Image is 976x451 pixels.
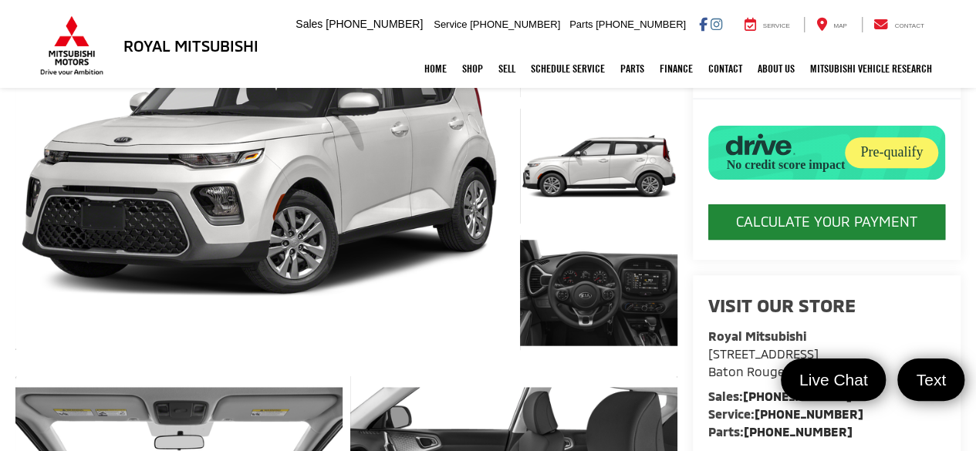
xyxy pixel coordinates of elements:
[569,19,593,30] span: Parts
[470,19,560,30] span: [PHONE_NUMBER]
[708,346,845,379] a: [STREET_ADDRESS] Baton Rouge,LA 70815
[733,17,802,32] a: Service
[750,49,802,88] a: About Us
[708,346,819,361] span: [STREET_ADDRESS]
[296,18,323,30] span: Sales
[763,22,790,29] span: Service
[708,328,806,343] strong: Royal Mitsubishi
[894,22,924,29] span: Contact
[434,19,467,30] span: Service
[708,295,945,315] h2: Visit our Store
[708,364,785,379] span: Baton Rouge
[652,49,701,88] a: Finance
[708,204,945,240] : CALCULATE YOUR PAYMENT
[755,406,863,421] a: [PHONE_NUMBER]
[596,19,686,30] span: [PHONE_NUMBER]
[897,358,964,401] a: Text
[326,18,423,30] span: [PHONE_NUMBER]
[37,15,106,76] img: Mitsubishi
[701,49,750,88] a: Contact
[520,107,677,225] a: Expand Photo 2
[792,369,876,390] span: Live Chat
[518,232,679,352] img: 2021 Kia Soul LX
[802,49,940,88] a: Mitsubishi Vehicle Research
[520,234,677,352] a: Expand Photo 3
[454,49,491,88] a: Shop
[744,424,853,439] a: [PHONE_NUMBER]
[613,49,652,88] a: Parts: Opens in a new tab
[708,364,845,379] span: ,
[523,49,613,88] a: Schedule Service: Opens in a new tab
[862,17,936,32] a: Contact
[708,406,863,421] strong: Service:
[743,389,852,403] a: [PHONE_NUMBER]
[708,389,852,403] strong: Sales:
[781,358,887,401] a: Live Chat
[123,37,258,54] h3: Royal Mitsubishi
[518,106,679,227] img: 2021 Kia Soul LX
[833,22,846,29] span: Map
[908,369,954,390] span: Text
[491,49,523,88] a: Sell
[699,18,708,30] a: Facebook: Click to visit our Facebook page
[417,49,454,88] a: Home
[711,18,722,30] a: Instagram: Click to visit our Instagram page
[708,424,853,439] strong: Parts:
[804,17,858,32] a: Map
